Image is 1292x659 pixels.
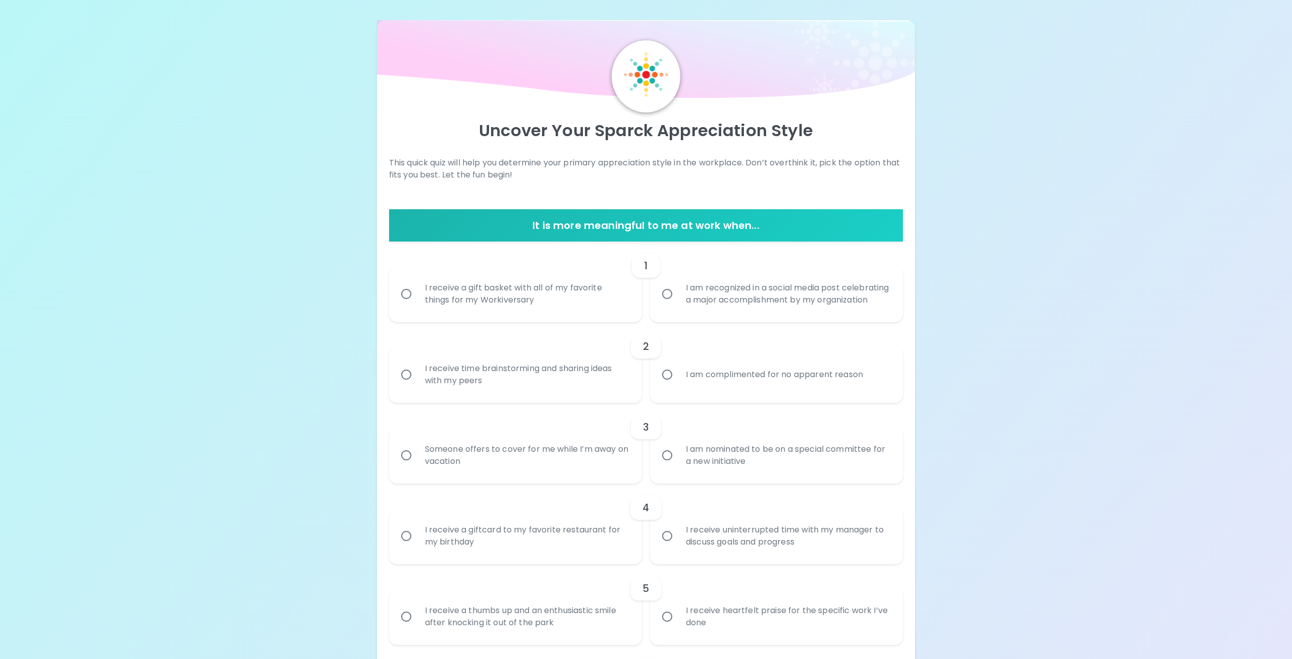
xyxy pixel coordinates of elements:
[417,350,636,399] div: I receive time brainstorming and sharing ideas with my peers
[417,512,636,560] div: I receive a giftcard to my favorite restaurant for my birthday
[389,484,903,564] div: choice-group-check
[377,20,916,105] img: wave
[643,419,649,435] h6: 3
[389,242,903,322] div: choice-group-check
[678,270,897,318] div: I am recognized in a social media post celebrating a major accomplishment by my organization
[417,431,636,480] div: Someone offers to cover for me while I’m away on vacation
[678,512,897,560] div: I receive uninterrupted time with my manager to discuss goals and progress
[417,270,636,318] div: I receive a gift basket with all of my favorite things for my Workiversary
[643,338,649,354] h6: 2
[389,403,903,484] div: choice-group-check
[678,431,897,480] div: I am nominated to be on a special committee for a new initiative
[678,592,897,641] div: I receive heartfelt praise for the specific work I’ve done
[642,580,649,596] h6: 5
[389,121,903,141] p: Uncover Your Sparck Appreciation Style
[642,500,649,516] h6: 4
[678,356,871,393] div: I am complimented for no apparent reason
[644,258,648,274] h6: 1
[393,217,899,233] h6: It is more meaningful to me at work when...
[624,52,668,97] img: Sparck Logo
[389,564,903,645] div: choice-group-check
[417,592,636,641] div: I receive a thumbs up and an enthusiastic smile after knocking it out of the park
[389,157,903,181] p: This quick quiz will help you determine your primary appreciation style in the workplace. Don’t o...
[389,322,903,403] div: choice-group-check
